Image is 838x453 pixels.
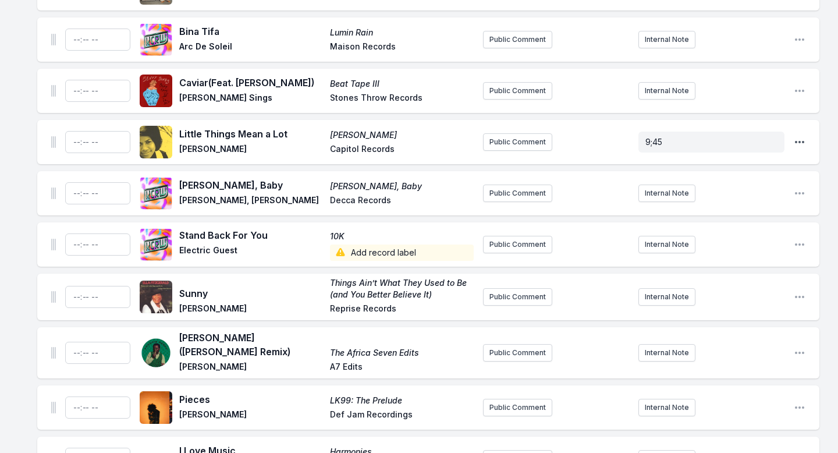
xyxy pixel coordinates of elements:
input: Timestamp [65,80,130,102]
button: Internal Note [638,82,695,100]
span: [PERSON_NAME] [179,303,323,317]
img: Things Ain’t What They Used to Be (and You Better Believe It) [140,281,172,313]
span: Pieces [179,392,323,406]
button: Public Comment [483,288,552,306]
span: Stand Back For You [179,228,323,242]
button: Open playlist item options [794,34,805,45]
button: Internal Note [638,31,695,48]
span: The Africa Seven Edits [330,347,474,359]
img: Bettye Swann [140,126,172,158]
span: Def Jam Recordings [330,409,474,423]
span: [PERSON_NAME] [179,361,323,375]
span: Add record label [330,245,474,261]
input: Timestamp [65,131,130,153]
span: 9;45 [645,137,662,147]
button: Open playlist item options [794,239,805,250]
input: Timestamp [65,397,130,419]
span: LK99: The Prelude [330,395,474,406]
button: Open playlist item options [794,347,805,359]
button: Internal Note [638,399,695,416]
input: Timestamp [65,182,130,204]
span: [PERSON_NAME] [179,143,323,157]
span: Maison Records [330,41,474,55]
button: Open playlist item options [794,402,805,413]
button: Public Comment [483,133,552,151]
button: Open playlist item options [794,136,805,148]
img: Drag Handle [51,291,56,303]
img: Drag Handle [51,402,56,413]
button: Internal Note [638,185,695,202]
img: Drag Handle [51,347,56,359]
button: Open playlist item options [794,85,805,97]
button: Internal Note [638,236,695,253]
button: Public Comment [483,82,552,100]
img: Drag Handle [51,85,56,97]
button: Public Comment [483,344,552,362]
button: Public Comment [483,31,552,48]
input: Timestamp [65,29,130,51]
img: Lumin Rain [140,23,172,56]
span: Decca Records [330,194,474,208]
span: Lumin Rain [330,27,474,38]
span: [PERSON_NAME], [PERSON_NAME] [179,194,323,208]
span: 10K [330,231,474,242]
button: Public Comment [483,236,552,253]
button: Public Comment [483,185,552,202]
button: Public Comment [483,399,552,416]
span: Beat Tape III [330,78,474,90]
input: Timestamp [65,286,130,308]
button: Open playlist item options [794,187,805,199]
span: [PERSON_NAME] [179,409,323,423]
span: [PERSON_NAME], Baby [330,181,474,192]
span: [PERSON_NAME], Baby [179,178,323,192]
img: Darling, Angel, Baby [140,177,172,210]
img: Drag Handle [51,239,56,250]
input: Timestamp [65,233,130,256]
input: Timestamp [65,342,130,364]
span: Reprise Records [330,303,474,317]
span: Caviar (Feat. [PERSON_NAME]) [179,76,323,90]
button: Internal Note [638,288,695,306]
button: Open playlist item options [794,291,805,303]
span: Capitol Records [330,143,474,157]
img: Drag Handle [51,136,56,148]
img: The Africa Seven Edits [140,337,172,369]
span: Sunny [179,286,323,300]
img: Drag Handle [51,187,56,199]
span: [PERSON_NAME] ([PERSON_NAME] Remix) [179,331,323,359]
span: [PERSON_NAME] Sings [179,92,323,106]
img: 10K [140,228,172,261]
span: Electric Guest [179,245,323,261]
span: Bina Tifa [179,24,323,38]
span: Stones Throw Records [330,92,474,106]
span: [PERSON_NAME] [330,129,474,141]
button: Internal Note [638,344,695,362]
span: Arc De Soleil [179,41,323,55]
img: Drag Handle [51,34,56,45]
span: Things Ain’t What They Used to Be (and You Better Believe It) [330,277,474,300]
span: Little Things Mean a Lot [179,127,323,141]
img: LK99: The Prelude [140,391,172,424]
span: A7 Edits [330,361,474,375]
img: Beat Tape III [140,75,172,107]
